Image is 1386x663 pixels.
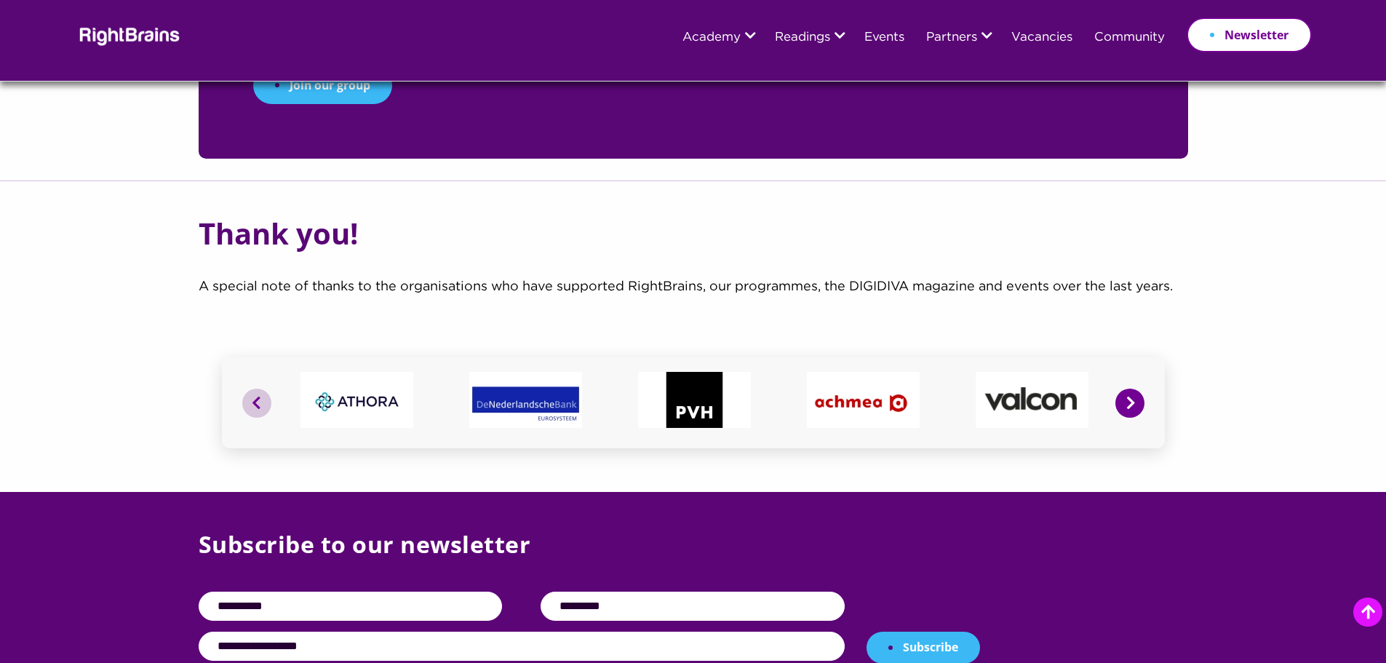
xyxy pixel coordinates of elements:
[199,528,1188,592] p: Subscribe to our newsletter
[199,218,358,250] h2: Thank you!
[1011,31,1072,44] a: Vacancies
[1094,31,1165,44] a: Community
[199,275,1188,322] p: A special note of thanks to the organisations who have supported RightBrains, our programmes, the...
[864,31,904,44] a: Events
[1187,17,1312,52] a: Newsletter
[1115,389,1144,418] button: Next
[775,31,830,44] a: Readings
[926,31,977,44] a: Partners
[682,31,741,44] a: Academy
[253,67,392,104] a: Join our group
[242,389,271,418] button: Previous
[75,25,180,46] img: Rightbrains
